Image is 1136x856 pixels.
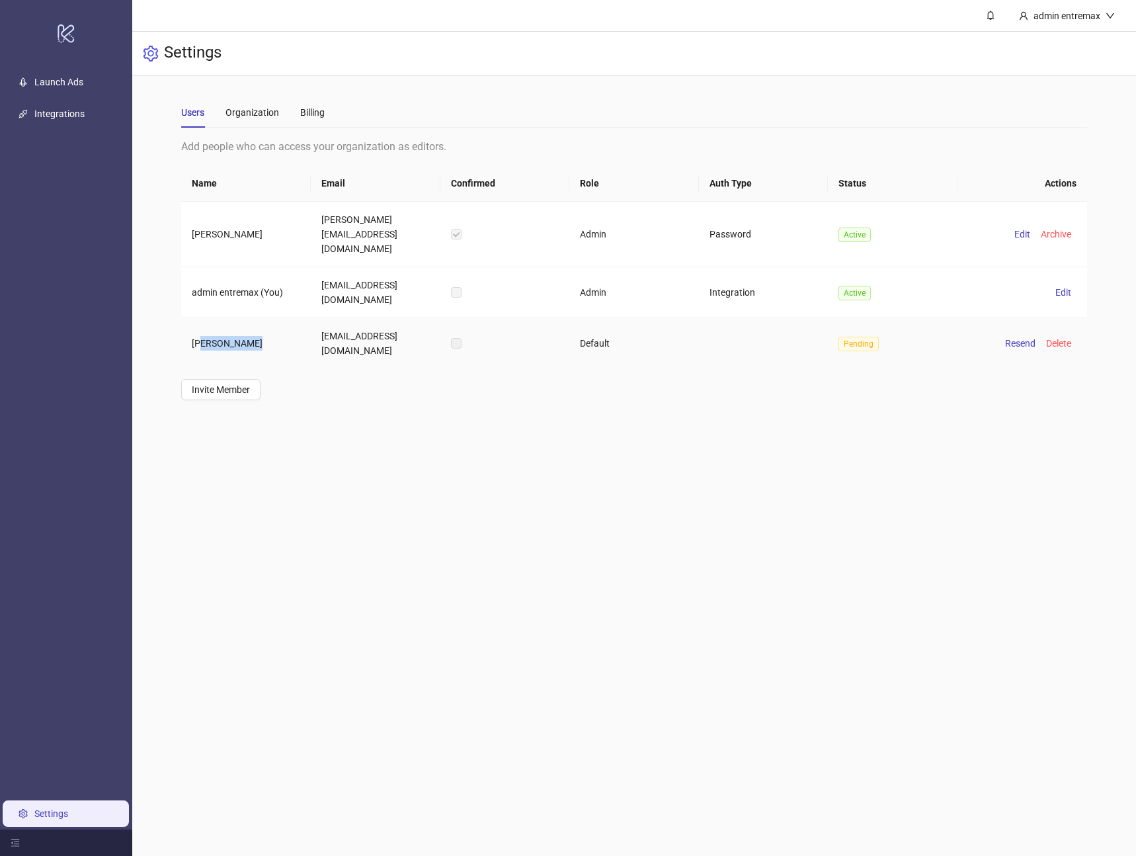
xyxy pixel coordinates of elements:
th: Email [311,165,440,202]
td: [EMAIL_ADDRESS][DOMAIN_NAME] [311,318,440,368]
td: Integration [699,267,829,318]
td: Admin [569,267,699,318]
th: Auth Type [699,165,829,202]
th: Actions [957,165,1087,202]
span: user [1019,11,1028,21]
div: Billing [300,105,325,120]
span: down [1106,11,1115,21]
td: [PERSON_NAME][EMAIL_ADDRESS][DOMAIN_NAME] [311,202,440,267]
span: Active [838,228,871,242]
th: Confirmed [440,165,570,202]
button: Archive [1035,226,1076,242]
span: Pending [838,337,879,351]
span: Resend [1005,338,1035,349]
div: admin entremax [1028,9,1106,23]
td: admin entremax (You) [181,267,311,318]
td: [EMAIL_ADDRESS][DOMAIN_NAME] [311,267,440,318]
a: Launch Ads [34,77,83,87]
span: Invite Member [192,384,250,395]
td: Password [699,202,829,267]
span: Delete [1046,338,1071,349]
button: Edit [1050,284,1076,300]
div: Organization [225,105,279,120]
span: Active [838,286,871,300]
span: setting [143,46,159,62]
td: [PERSON_NAME] [181,318,311,368]
span: Archive [1041,229,1071,239]
button: Resend [1000,335,1041,351]
div: Users [181,105,204,120]
td: Admin [569,202,699,267]
button: Delete [1041,335,1076,351]
span: Edit [1055,287,1071,298]
span: bell [986,11,995,20]
th: Name [181,165,311,202]
th: Role [569,165,699,202]
a: Integrations [34,108,85,119]
td: [PERSON_NAME] [181,202,311,267]
button: Invite Member [181,379,261,400]
h3: Settings [164,42,222,65]
td: Default [569,318,699,368]
th: Status [828,165,957,202]
span: Edit [1014,229,1030,239]
button: Edit [1009,226,1035,242]
div: Add people who can access your organization as editors. [181,138,1086,155]
span: menu-fold [11,838,20,847]
a: Settings [34,808,68,819]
